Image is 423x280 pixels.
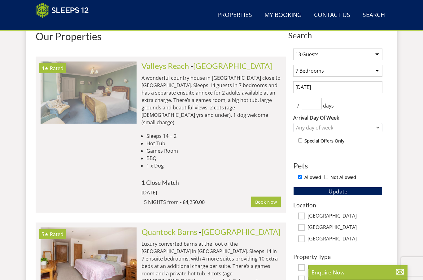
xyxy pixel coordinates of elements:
li: Sleeps 14 + 2 [146,132,281,140]
span: - [190,61,272,70]
label: [GEOGRAPHIC_DATA] [307,224,382,231]
a: [GEOGRAPHIC_DATA] [202,227,281,236]
a: Contact Us [312,8,353,22]
label: Not Allowed [330,174,356,181]
button: Update [293,187,382,196]
img: valleys-reach-holiday-home-somerset-sleeps-14-bedroom-1.original.jpg [41,62,137,123]
a: Valleys Reach [142,61,189,70]
p: A wonderful country house in [GEOGRAPHIC_DATA] close to [GEOGRAPHIC_DATA]. Sleeps 14 guests in 7 ... [142,74,281,126]
span: Valleys Reach has a 4 star rating under the Quality in Tourism Scheme [41,65,49,72]
a: My Booking [262,8,304,22]
h3: Property Type [293,253,382,260]
div: 5 NIGHTS from - £4,250.00 [144,198,251,206]
span: +/- [293,102,302,109]
label: Allowed [304,174,321,181]
span: Rated [50,231,63,238]
label: House [307,265,382,271]
span: days [322,102,335,109]
span: Update [329,188,347,195]
iframe: Customer reviews powered by Trustpilot [33,22,98,27]
li: BBQ [146,155,281,162]
img: Sleeps 12 [36,2,89,18]
label: Special Offers Only [304,138,344,144]
div: Combobox [293,123,382,132]
span: Quantock Barns has a 5 star rating under the Quality in Tourism Scheme [41,231,49,238]
a: [GEOGRAPHIC_DATA] [193,61,272,70]
li: Hot Tub [146,140,281,147]
div: [DATE] [142,189,225,196]
a: Properties [215,8,255,22]
h1: Our Properties [36,31,286,42]
label: Arrival Day Of Week [293,114,382,121]
div: Any day of week [294,124,375,131]
a: Book Now [251,197,281,207]
label: [GEOGRAPHIC_DATA] [307,213,382,220]
p: Enquire Now [312,268,404,276]
li: Games Room [146,147,281,155]
a: Search [360,8,387,22]
span: Search [288,31,387,40]
label: [GEOGRAPHIC_DATA] [307,236,382,243]
span: - [199,227,281,236]
h4: 1 Close Match [142,179,281,186]
h3: Location [293,202,382,208]
a: 4★ Rated [41,62,137,123]
a: Quantock Barns [142,227,197,236]
input: Arrival Date [293,81,382,93]
span: Rated [50,65,63,72]
li: 1 x Dog [146,162,281,169]
h3: Pets [293,162,382,170]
